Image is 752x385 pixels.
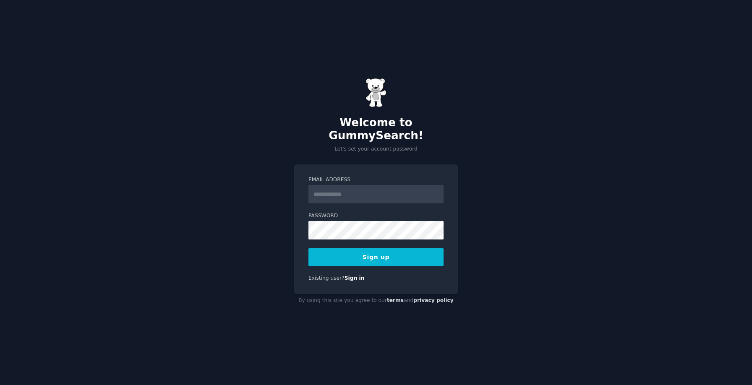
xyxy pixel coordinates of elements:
div: By using this site you agree to our and [294,294,458,307]
label: Password [308,212,444,220]
span: Existing user? [308,275,345,281]
a: privacy policy [413,297,454,303]
a: terms [387,297,404,303]
label: Email Address [308,176,444,184]
p: Let's set your account password [294,146,458,153]
a: Sign in [345,275,365,281]
img: Gummy Bear [366,78,386,107]
h2: Welcome to GummySearch! [294,116,458,143]
button: Sign up [308,248,444,266]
